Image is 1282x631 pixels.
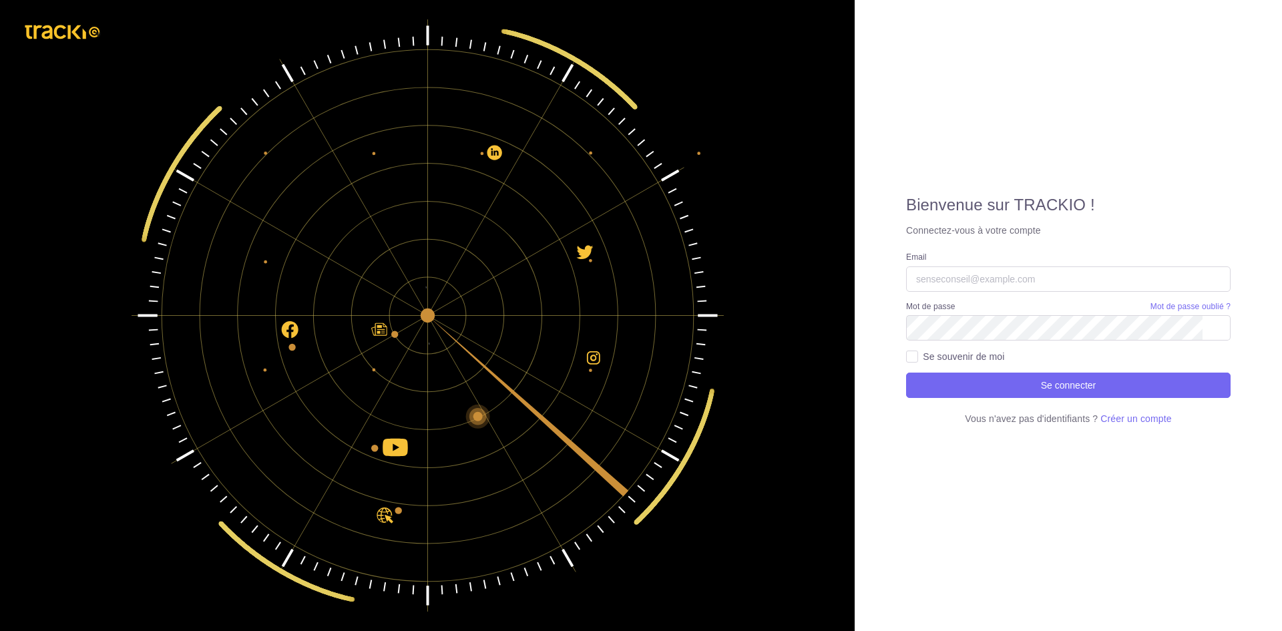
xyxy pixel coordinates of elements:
img: Connexion [114,2,741,629]
label: Email [906,252,927,263]
a: Créer un compte [1100,413,1171,424]
input: senseconseil@example.com [906,266,1231,292]
small: Mot de passe oublié ? [1150,302,1231,311]
label: Mot de passe [906,301,955,312]
a: Mot de passe oublié ? [1150,301,1231,315]
label: Se souvenir de moi [923,350,1004,363]
p: Connectez-vous à votre compte [906,224,1231,238]
h2: Bienvenue sur TRACKIO ! [906,196,1231,215]
button: Se connecter [906,373,1231,398]
img: trackio.svg [19,19,108,45]
span: Vous n'avez pas d'identifiants ? [965,413,1098,424]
